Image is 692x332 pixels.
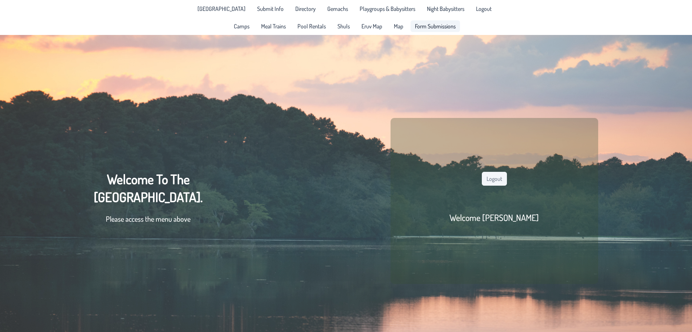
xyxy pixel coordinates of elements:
[411,20,460,32] a: Form Submissions
[229,20,254,32] a: Camps
[360,6,415,12] span: Playgroups & Babysitters
[193,3,250,15] li: Pine Lake Park
[295,6,316,12] span: Directory
[472,3,496,15] li: Logout
[394,23,403,29] span: Map
[333,20,354,32] a: Shuls
[197,6,245,12] span: [GEOGRAPHIC_DATA]
[297,23,326,29] span: Pool Rentals
[261,23,286,29] span: Meal Trains
[449,212,539,223] h2: Welcome [PERSON_NAME]
[357,20,387,32] a: Eruv Map
[415,23,456,29] span: Form Submissions
[193,3,250,15] a: [GEOGRAPHIC_DATA]
[293,20,330,32] a: Pool Rentals
[253,3,288,15] a: Submit Info
[94,170,203,232] div: Welcome To The [GEOGRAPHIC_DATA].
[389,20,408,32] a: Map
[337,23,350,29] span: Shuls
[482,172,507,186] button: Logout
[234,23,249,29] span: Camps
[291,3,320,15] a: Directory
[94,213,203,224] p: Please access the menu above
[323,3,352,15] a: Gemachs
[423,3,469,15] a: Night Babysitters
[361,23,382,29] span: Eruv Map
[257,20,290,32] a: Meal Trains
[427,6,464,12] span: Night Babysitters
[257,6,284,12] span: Submit Info
[476,6,492,12] span: Logout
[327,6,348,12] span: Gemachs
[355,3,420,15] a: Playgroups & Babysitters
